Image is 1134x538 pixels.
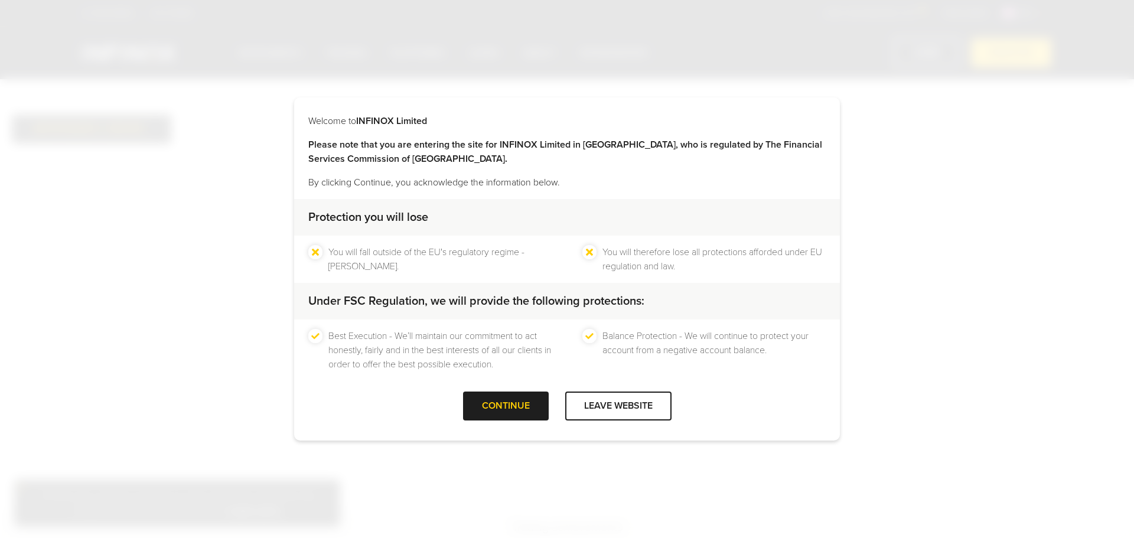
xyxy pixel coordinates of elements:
div: LEAVE WEBSITE [565,392,672,420]
strong: INFINOX Limited [356,115,427,127]
p: Welcome to [308,114,826,128]
li: Best Execution - We’ll maintain our commitment to act honestly, fairly and in the best interests ... [328,329,552,371]
li: You will fall outside of the EU's regulatory regime - [PERSON_NAME]. [328,245,552,273]
strong: Protection you will lose [308,210,428,224]
strong: Please note that you are entering the site for INFINOX Limited in [GEOGRAPHIC_DATA], who is regul... [308,139,822,165]
strong: Under FSC Regulation, we will provide the following protections: [308,294,644,308]
li: Balance Protection - We will continue to protect your account from a negative account balance. [602,329,826,371]
div: CONTINUE [463,392,549,420]
p: By clicking Continue, you acknowledge the information below. [308,175,826,190]
li: You will therefore lose all protections afforded under EU regulation and law. [602,245,826,273]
